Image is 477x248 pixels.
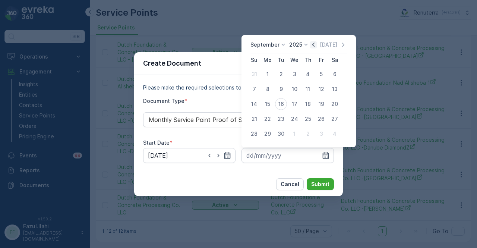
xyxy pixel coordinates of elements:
[288,98,300,110] div: 17
[143,139,170,146] label: Start Date
[275,128,287,140] div: 30
[302,98,314,110] div: 18
[315,83,327,95] div: 12
[276,178,304,190] button: Cancel
[315,53,328,67] th: Friday
[288,113,300,125] div: 24
[315,98,327,110] div: 19
[250,41,279,48] p: September
[302,83,314,95] div: 11
[315,128,327,140] div: 3
[143,84,334,91] p: Please make the required selections to create your document.
[248,113,260,125] div: 21
[288,53,301,67] th: Wednesday
[262,113,274,125] div: 22
[248,128,260,140] div: 28
[329,83,341,95] div: 13
[288,83,300,95] div: 10
[275,83,287,95] div: 9
[302,128,314,140] div: 2
[275,68,287,80] div: 2
[262,128,274,140] div: 29
[262,68,274,80] div: 1
[329,128,341,140] div: 4
[262,98,274,110] div: 15
[275,98,287,110] div: 16
[307,178,334,190] button: Submit
[248,68,260,80] div: 31
[281,180,299,188] p: Cancel
[275,113,287,125] div: 23
[302,68,314,80] div: 4
[143,148,236,163] input: dd/mm/yyyy
[262,83,274,95] div: 8
[274,53,288,67] th: Tuesday
[302,113,314,125] div: 25
[288,128,300,140] div: 1
[328,53,341,67] th: Saturday
[315,68,327,80] div: 5
[241,148,334,163] input: dd/mm/yyyy
[315,113,327,125] div: 26
[301,53,315,67] th: Thursday
[329,68,341,80] div: 6
[311,180,329,188] p: Submit
[143,98,184,104] label: Document Type
[248,98,260,110] div: 14
[289,41,302,48] p: 2025
[288,68,300,80] div: 3
[247,53,261,67] th: Sunday
[329,113,341,125] div: 27
[329,98,341,110] div: 20
[320,41,337,48] p: [DATE]
[248,83,260,95] div: 7
[143,58,201,69] p: Create Document
[261,53,274,67] th: Monday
